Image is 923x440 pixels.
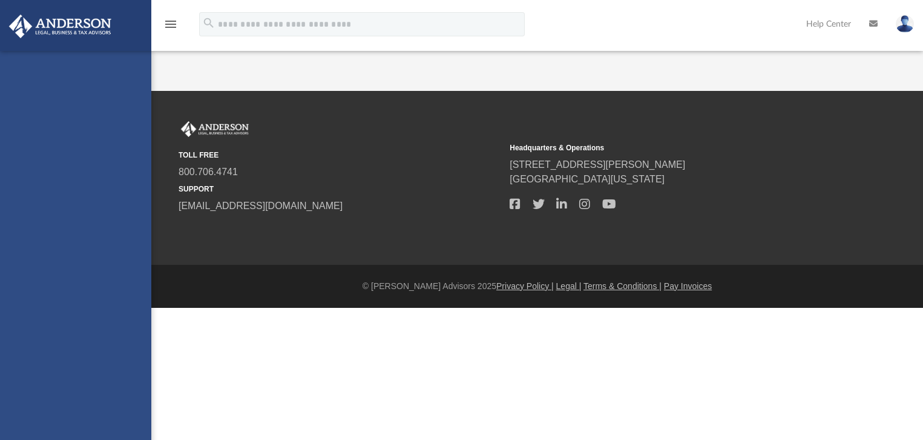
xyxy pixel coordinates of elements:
a: [EMAIL_ADDRESS][DOMAIN_NAME] [179,201,343,211]
a: Terms & Conditions | [583,281,662,291]
a: Privacy Policy | [496,281,554,291]
i: search [202,16,215,30]
a: Legal | [556,281,582,291]
a: menu [163,23,178,32]
small: Headquarters & Operations [510,142,832,153]
small: TOLL FREE [179,150,501,161]
a: 800.706.4741 [179,167,238,177]
i: menu [163,17,178,32]
img: Anderson Advisors Platinum Portal [5,15,115,38]
a: [GEOGRAPHIC_DATA][US_STATE] [510,174,665,184]
a: Pay Invoices [664,281,712,291]
img: User Pic [896,15,914,33]
img: Anderson Advisors Platinum Portal [179,121,251,137]
small: SUPPORT [179,184,501,195]
div: © [PERSON_NAME] Advisors 2025 [151,280,923,293]
a: [STREET_ADDRESS][PERSON_NAME] [510,159,685,170]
